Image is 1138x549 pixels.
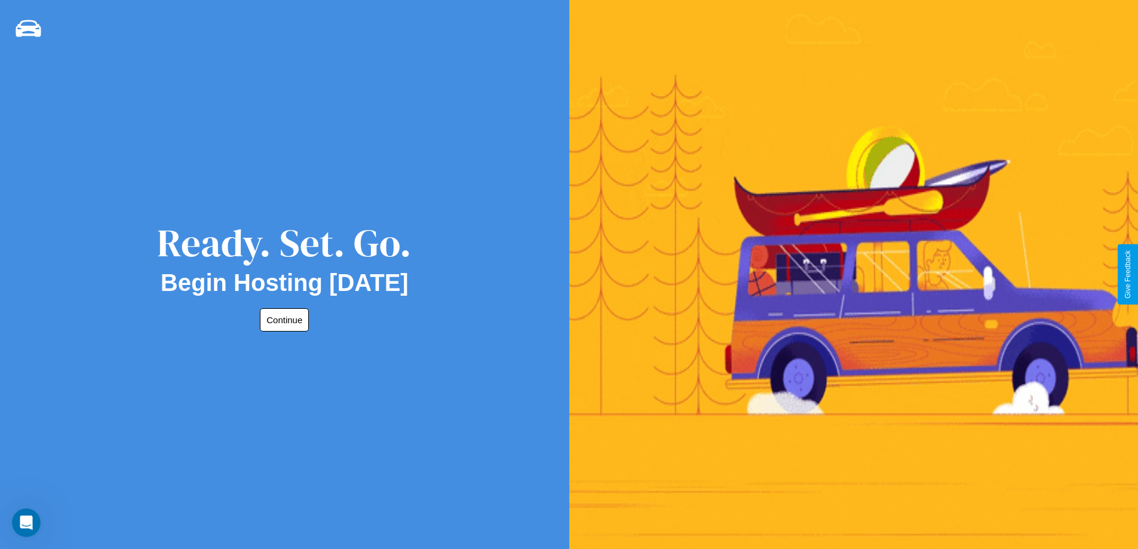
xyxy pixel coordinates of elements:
div: Give Feedback [1124,250,1132,299]
iframe: Intercom live chat [12,508,41,537]
div: Ready. Set. Go. [157,216,412,269]
button: Continue [260,308,309,332]
h2: Begin Hosting [DATE] [161,269,409,296]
